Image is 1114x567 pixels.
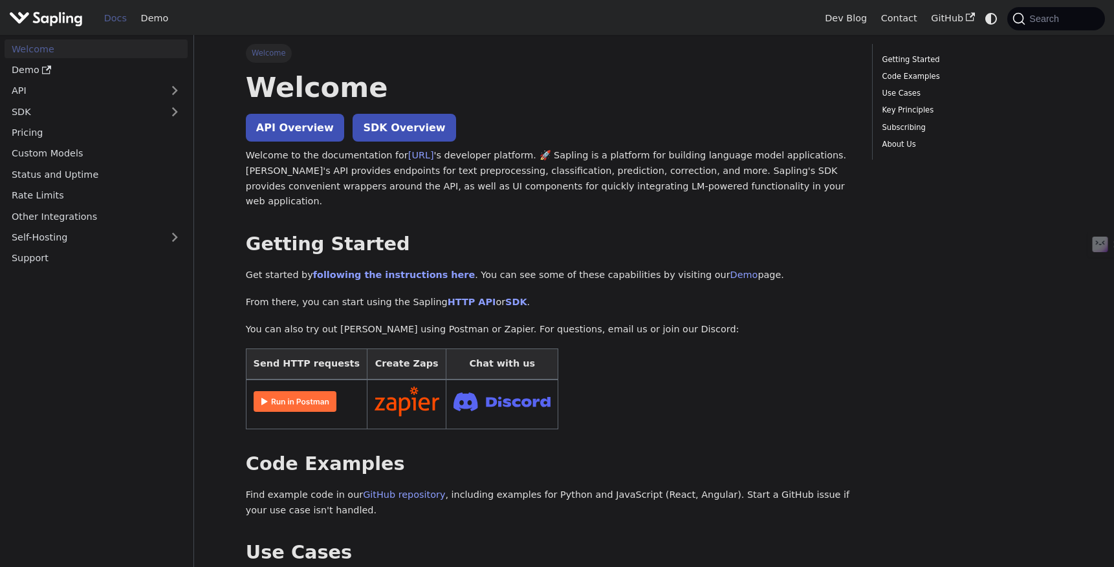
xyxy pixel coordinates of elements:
[134,8,175,28] a: Demo
[5,186,188,205] a: Rate Limits
[882,54,1058,66] a: Getting Started
[246,295,854,310] p: From there, you can start using the Sapling or .
[882,70,1058,83] a: Code Examples
[97,8,134,28] a: Docs
[246,114,344,142] a: API Overview
[924,8,981,28] a: GitHub
[246,322,854,337] p: You can also try out [PERSON_NAME] using Postman or Zapier. For questions, email us or join our D...
[730,270,758,280] a: Demo
[1007,7,1104,30] button: Search (Command+K)
[246,268,854,283] p: Get started by . You can see some of these capabilities by visiting our page.
[353,114,455,142] a: SDK Overview
[9,9,87,28] a: Sapling.aiSapling.ai
[453,389,551,415] img: Join Discord
[246,541,854,564] h2: Use Cases
[246,349,367,380] th: Send HTTP requests
[505,297,527,307] a: SDK
[982,9,1001,28] button: Switch between dark and light mode (currently system mode)
[408,150,434,160] a: [URL]
[246,453,854,476] h2: Code Examples
[313,270,475,280] a: following the instructions here
[448,297,496,307] a: HTTP API
[5,61,188,80] a: Demo
[246,44,854,62] nav: Breadcrumbs
[367,349,446,380] th: Create Zaps
[246,70,854,105] h1: Welcome
[5,81,162,100] a: API
[5,102,162,121] a: SDK
[818,8,873,28] a: Dev Blog
[5,165,188,184] a: Status and Uptime
[246,487,854,519] p: Find example code in our , including examples for Python and JavaScript (React, Angular). Start a...
[882,87,1058,100] a: Use Cases
[246,44,292,62] span: Welcome
[254,391,336,412] img: Run in Postman
[5,123,188,142] a: Pricing
[5,249,188,268] a: Support
[5,228,188,247] a: Self-Hosting
[882,138,1058,151] a: About Us
[874,8,924,28] a: Contact
[882,104,1058,116] a: Key Principles
[5,144,188,163] a: Custom Models
[363,489,445,500] a: GitHub repository
[882,122,1058,134] a: Subscribing
[9,9,83,28] img: Sapling.ai
[162,81,188,100] button: Expand sidebar category 'API'
[446,349,558,380] th: Chat with us
[246,148,854,209] p: Welcome to the documentation for 's developer platform. 🚀 Sapling is a platform for building lang...
[375,387,439,416] img: Connect in Zapier
[5,39,188,58] a: Welcome
[162,102,188,121] button: Expand sidebar category 'SDK'
[246,233,854,256] h2: Getting Started
[5,207,188,226] a: Other Integrations
[1025,14,1067,24] span: Search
